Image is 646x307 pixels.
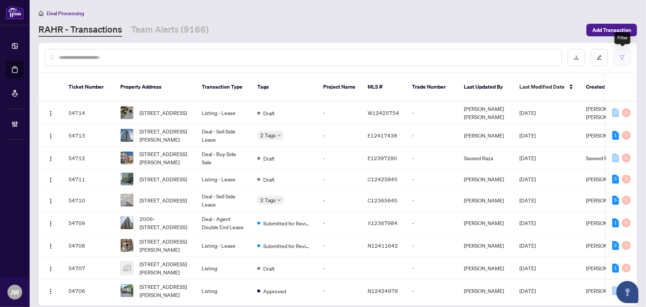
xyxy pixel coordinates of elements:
span: [DATE] [519,109,536,116]
th: Tags [251,73,317,102]
button: Logo [45,173,57,185]
td: - [317,257,362,280]
button: Logo [45,285,57,297]
div: 1 [612,218,619,227]
td: - [317,169,362,189]
button: Logo [45,240,57,251]
span: [DATE] [519,176,536,182]
td: - [317,280,362,302]
td: Listing [196,280,251,302]
img: Logo [48,110,54,116]
span: [DATE] [519,287,536,294]
div: 1 [612,131,619,140]
th: Transaction Type [196,73,251,102]
span: [DATE] [519,155,536,161]
span: [STREET_ADDRESS][PERSON_NAME] [140,150,190,166]
td: [PERSON_NAME] [458,257,513,280]
div: 0 [622,241,631,250]
td: 54711 [63,169,114,189]
div: 5 [612,175,619,184]
span: Submitted for Review [263,242,311,250]
span: [PERSON_NAME] [PERSON_NAME] [586,105,626,120]
button: Add Transaction [586,24,637,36]
td: [PERSON_NAME] [458,124,513,147]
td: - [317,124,362,147]
th: Project Name [317,73,362,102]
span: Last Modified Date [519,83,565,91]
div: 0 [622,108,631,117]
td: - [406,257,458,280]
img: Logo [48,156,54,162]
td: - [406,189,458,212]
span: Draft [263,175,275,184]
img: thumbnail-img [121,194,133,207]
td: Listing - Lease [196,102,251,124]
td: - [317,102,362,124]
td: [PERSON_NAME] [458,212,513,234]
button: Logo [45,107,57,119]
th: Property Address [114,73,196,102]
div: 0 [622,196,631,205]
td: 54712 [63,147,114,169]
td: 54706 [63,280,114,302]
span: [STREET_ADDRESS] [140,175,187,183]
div: 0 [612,153,619,162]
span: [DATE] [519,242,536,249]
div: 0 [612,108,619,117]
span: Submitted for Review [263,219,311,227]
td: - [317,234,362,257]
td: Deal - Agent Double End Lease [196,212,251,234]
span: [DATE] [519,197,536,204]
td: [PERSON_NAME] [PERSON_NAME] [458,102,513,124]
img: Logo [48,243,54,249]
span: down [277,198,281,202]
div: 0 [622,175,631,184]
span: E12397290 [368,155,397,161]
span: [PERSON_NAME] [586,287,626,294]
img: Logo [48,288,54,294]
span: Draft [263,154,275,162]
span: JW [10,287,19,297]
td: [PERSON_NAME] [458,234,513,257]
div: Filter [615,32,630,44]
div: 1 [612,264,619,273]
th: Trade Number [406,73,458,102]
a: Team Alerts (9166) [131,23,209,37]
td: 54714 [63,102,114,124]
span: [DATE] [519,219,536,226]
td: Deal - Buy Side Sale [196,147,251,169]
span: [PERSON_NAME] [586,132,626,139]
td: [PERSON_NAME] [458,189,513,212]
span: E12417438 [368,132,397,139]
div: 0 [622,218,631,227]
td: - [406,124,458,147]
span: [PERSON_NAME] [586,197,626,204]
span: home [39,11,44,16]
img: thumbnail-img [121,217,133,229]
span: C12425845 [368,176,398,182]
th: Last Modified Date [513,73,580,102]
img: thumbnail-img [121,262,133,274]
img: thumbnail-img [121,106,133,119]
span: download [574,55,579,60]
td: 54709 [63,212,114,234]
button: edit [591,49,608,66]
span: 2 Tags [260,131,276,139]
span: N12424979 [368,287,398,294]
img: thumbnail-img [121,284,133,297]
span: [STREET_ADDRESS] [140,196,187,204]
td: Listing [196,257,251,280]
td: Deal - Sell Side Lease [196,189,251,212]
td: Listing - Lease [196,169,251,189]
img: Logo [48,133,54,139]
span: Approved [263,287,286,295]
td: Saveed Raza [458,147,513,169]
span: [STREET_ADDRESS][PERSON_NAME] [140,237,190,254]
span: [STREET_ADDRESS][PERSON_NAME] [140,127,190,143]
span: [PERSON_NAME] [586,176,626,182]
td: [PERSON_NAME] [458,280,513,302]
td: - [317,147,362,169]
button: Logo [45,262,57,274]
span: 2 Tags [260,196,276,204]
td: - [406,102,458,124]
